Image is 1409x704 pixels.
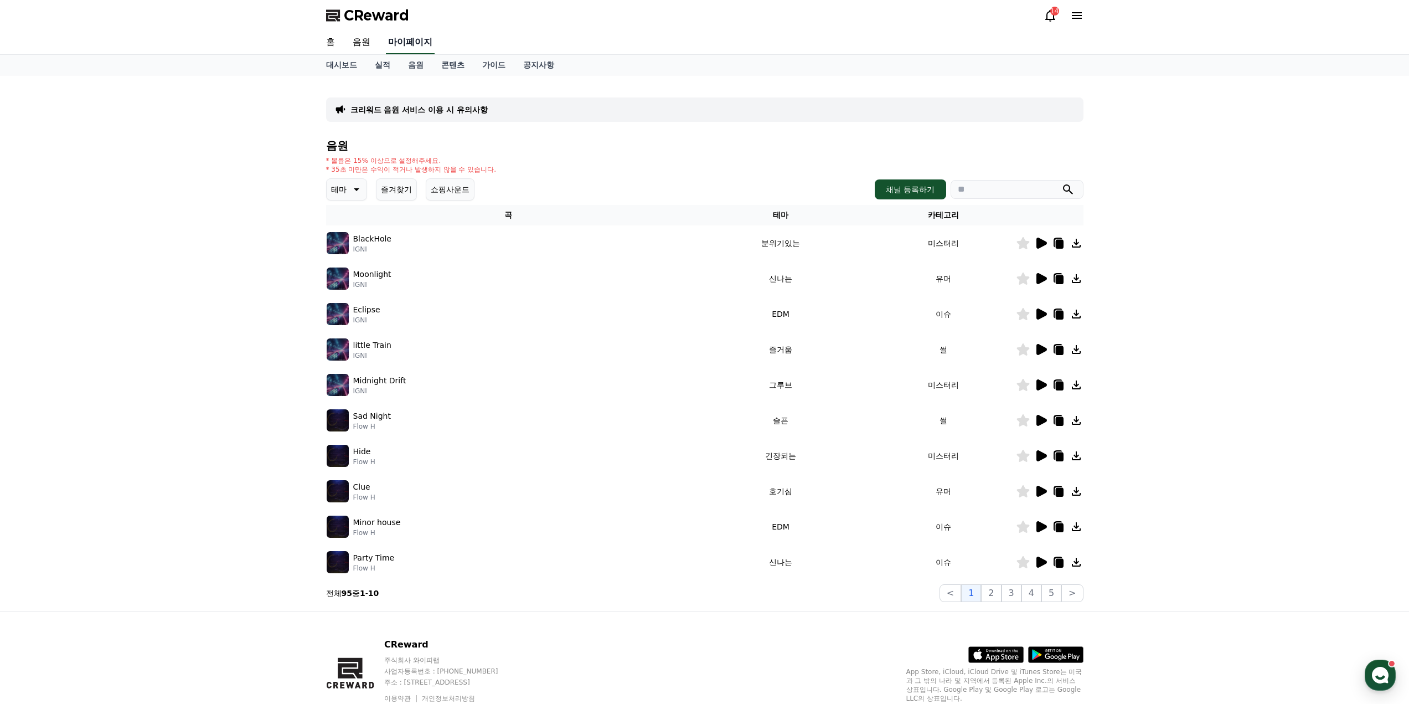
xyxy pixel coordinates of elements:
img: music [327,480,349,502]
span: 대화 [101,368,115,377]
h4: 음원 [326,140,1083,152]
td: 즐거움 [690,332,870,367]
p: IGNI [353,280,391,289]
p: IGNI [353,316,380,325]
a: 크리워드 음원 서비스 이용 시 유의사항 [350,104,488,115]
td: 미스터리 [871,367,1016,403]
a: 음원 [399,55,432,75]
a: 설정 [143,351,213,379]
strong: 1 [360,589,365,598]
img: music [327,374,349,396]
p: * 볼륨은 15% 이상으로 설정해주세요. [326,156,497,165]
p: Moonlight [353,269,391,280]
p: Party Time [353,552,395,564]
td: 분위기있는 [690,225,870,261]
p: 전체 중 - [326,588,379,599]
div: 14 [1050,7,1059,16]
a: 홈 [317,31,344,54]
a: 14 [1044,9,1057,22]
img: music [327,303,349,325]
td: 이슈 [871,509,1016,544]
button: 즐겨찾기 [376,178,417,201]
p: Flow H [353,422,391,431]
p: Hide [353,446,371,458]
td: EDM [690,296,870,332]
p: Flow H [353,493,375,502]
td: 그루브 [690,367,870,403]
a: 개인정보처리방침 [422,695,475,702]
th: 테마 [690,205,870,225]
a: 콘텐츠 [432,55,473,75]
p: IGNI [353,245,391,254]
th: 카테고리 [871,205,1016,225]
td: 유머 [871,261,1016,296]
strong: 95 [342,589,352,598]
img: music [327,551,349,573]
p: * 35초 미만은 수익이 적거나 발생하지 않을 수 있습니다. [326,165,497,174]
img: music [327,409,349,431]
p: Midnight Drift [353,375,406,387]
p: 사업자등록번호 : [PHONE_NUMBER] [384,667,519,676]
a: 가이드 [473,55,514,75]
a: 대시보드 [317,55,366,75]
button: 테마 [326,178,367,201]
button: > [1061,584,1083,602]
td: 긴장되는 [690,438,870,474]
span: 홈 [35,368,42,377]
td: 유머 [871,474,1016,509]
a: 홈 [3,351,73,379]
img: music [327,516,349,538]
p: BlackHole [353,233,391,245]
td: 이슈 [871,296,1016,332]
p: Sad Night [353,410,391,422]
p: Minor house [353,517,401,528]
a: 실적 [366,55,399,75]
strong: 10 [368,589,379,598]
img: music [327,232,349,254]
a: 이용약관 [384,695,419,702]
p: App Store, iCloud, iCloud Drive 및 iTunes Store는 미국과 그 밖의 나라 및 지역에서 등록된 Apple Inc.의 서비스 상표입니다. Goo... [906,667,1083,703]
td: 이슈 [871,544,1016,580]
button: 4 [1021,584,1041,602]
button: 5 [1041,584,1061,602]
p: IGNI [353,351,391,360]
td: 미스터리 [871,438,1016,474]
button: 2 [981,584,1001,602]
td: 호기심 [690,474,870,509]
td: 신나는 [690,261,870,296]
p: 주소 : [STREET_ADDRESS] [384,678,519,687]
a: 음원 [344,31,379,54]
button: 채널 등록하기 [875,179,946,199]
td: 썰 [871,332,1016,367]
td: 신나는 [690,544,870,580]
td: 썰 [871,403,1016,438]
a: CReward [326,7,409,24]
a: 대화 [73,351,143,379]
button: < [940,584,961,602]
img: music [327,268,349,290]
td: EDM [690,509,870,544]
p: Flow H [353,458,375,466]
a: 공지사항 [514,55,563,75]
p: CReward [384,638,519,651]
img: music [327,338,349,361]
span: 설정 [171,368,184,377]
a: 마이페이지 [386,31,435,54]
th: 곡 [326,205,691,225]
p: 주식회사 와이피랩 [384,656,519,665]
button: 3 [1002,584,1021,602]
p: 테마 [331,182,347,197]
p: little Train [353,340,391,351]
td: 미스터리 [871,225,1016,261]
span: CReward [344,7,409,24]
img: music [327,445,349,467]
p: Flow H [353,564,395,573]
p: Clue [353,481,370,493]
td: 슬픈 [690,403,870,438]
p: IGNI [353,387,406,395]
button: 쇼핑사운드 [426,178,474,201]
button: 1 [961,584,981,602]
p: Eclipse [353,304,380,316]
